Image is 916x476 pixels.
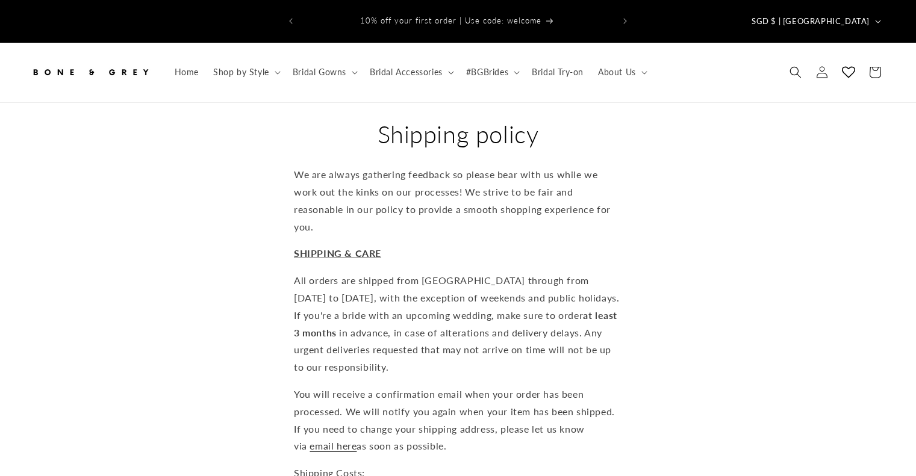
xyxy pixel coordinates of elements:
[294,168,611,232] span: We are always gathering feedback so please bear with us while we work out the kinks on our proces...
[370,67,443,78] span: Bridal Accessories
[26,55,155,90] a: Bone and Grey Bridal
[744,10,886,32] button: SGD $ | [GEOGRAPHIC_DATA]
[175,67,199,78] span: Home
[591,60,652,85] summary: About Us
[30,59,151,85] img: Bone and Grey Bridal
[213,67,269,78] span: Shop by Style
[310,440,357,451] a: email here
[293,67,346,78] span: Bridal Gowns
[294,309,617,338] strong: at least 3 months
[294,247,381,259] span: SHIPPING & CARE
[167,60,206,85] a: Home
[294,388,615,451] span: You will receive a confirmation email when your order has been processed. We will notify you agai...
[363,60,459,85] summary: Bridal Accessories
[278,10,304,32] button: Previous announcement
[285,60,363,85] summary: Bridal Gowns
[206,60,285,85] summary: Shop by Style
[459,60,525,85] summary: #BGBrides
[752,16,870,28] span: SGD $ | [GEOGRAPHIC_DATA]
[294,119,622,150] h1: Shipping policy
[532,67,584,78] span: Bridal Try-on
[598,67,636,78] span: About Us
[525,60,591,85] a: Bridal Try-on
[294,274,619,372] span: All orders are shipped from [GEOGRAPHIC_DATA] through from [DATE] to [DATE], with the exception o...
[360,16,541,25] span: 10% off your first order | Use code: welcome
[782,59,809,85] summary: Search
[612,10,638,32] button: Next announcement
[466,67,508,78] span: #BGBrides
